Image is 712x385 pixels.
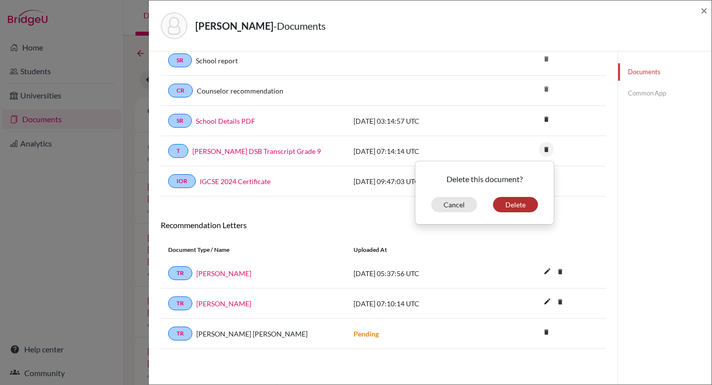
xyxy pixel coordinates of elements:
[161,220,606,230] h6: Recommendation Letters
[539,326,554,339] a: delete
[168,174,196,188] a: IOR
[431,197,477,212] button: Cancel
[346,116,494,126] div: [DATE] 03:14:57 UTC
[539,295,556,310] button: edit
[196,55,238,66] a: School report
[354,299,419,308] span: [DATE] 07:10:14 UTC
[701,4,708,16] button: Close
[553,266,568,279] a: delete
[354,269,419,278] span: [DATE] 05:37:56 UTC
[196,329,308,339] span: [PERSON_NAME] [PERSON_NAME]
[168,53,192,67] a: SR
[168,144,188,158] a: T
[196,268,251,279] a: [PERSON_NAME]
[168,84,193,97] a: CR
[423,173,546,185] p: Delete this document?
[354,330,379,338] strong: Pending
[539,144,554,157] a: delete
[200,176,270,187] a: IGCSE 2024 Certificate
[553,264,568,279] i: delete
[168,296,192,310] a: TR
[539,51,554,66] i: delete
[168,327,192,340] a: TR
[539,113,554,127] a: delete
[346,146,494,156] div: [DATE] 07:14:14 UTC
[161,245,346,254] div: Document Type / Name
[539,82,554,96] i: delete
[539,265,556,280] button: edit
[168,114,192,128] a: SR
[553,296,568,309] a: delete
[192,146,321,156] a: [PERSON_NAME] DSB Transcript Grade 9
[415,161,554,225] div: delete
[195,20,273,32] strong: [PERSON_NAME]
[618,85,712,102] a: Common App
[168,266,192,280] a: TR
[539,142,554,157] i: delete
[273,20,326,32] span: - Documents
[197,86,283,96] a: Counselor recommendation
[539,325,554,339] i: delete
[539,263,555,279] i: edit
[701,3,708,17] span: ×
[196,298,251,309] a: [PERSON_NAME]
[493,197,538,212] button: Delete
[196,116,255,126] a: School Details PDF
[539,112,554,127] i: delete
[539,293,555,309] i: edit
[553,294,568,309] i: delete
[346,245,494,254] div: Uploaded at
[346,176,494,187] div: [DATE] 09:47:03 UTC
[618,63,712,81] a: Documents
